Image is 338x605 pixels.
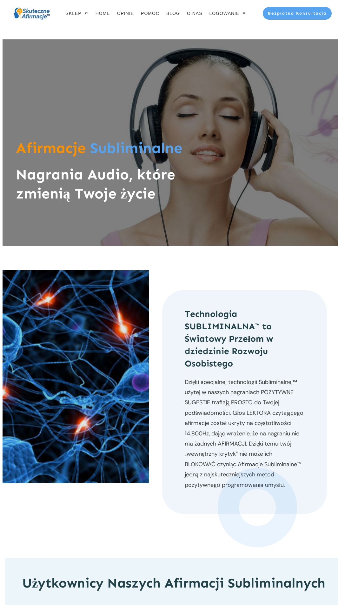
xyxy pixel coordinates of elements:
span: Subliminalne [90,139,182,157]
a: HOME [96,9,110,18]
strong: Technologia SUBLIMINALNA™ to Światowy Przełom w dziedzinie Rozwoju Osobistego [185,309,273,369]
a: POMOC [141,9,159,18]
span: SKLEP [66,9,82,18]
span: Afirmacje [16,139,86,157]
a: O NAS [187,9,202,18]
a: BLOG [166,9,180,18]
a: OPINIE [117,9,134,18]
h1: Nagrania Audio, które zmienią Twoje życie [16,165,207,210]
a: LOGOWANIE [209,9,246,18]
a: SKLEP [66,9,89,18]
span: LOGOWANIE [209,9,239,18]
p: Dzięki specjalnej technologii Subliminalnej™ użytej w naszych nagraniach POZYTYWNE SUGESTIE trafi... [185,377,304,496]
a: Bezpłatna Konsultacja [263,7,332,20]
span: Bezpłatna Konsultacja [268,11,327,16]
